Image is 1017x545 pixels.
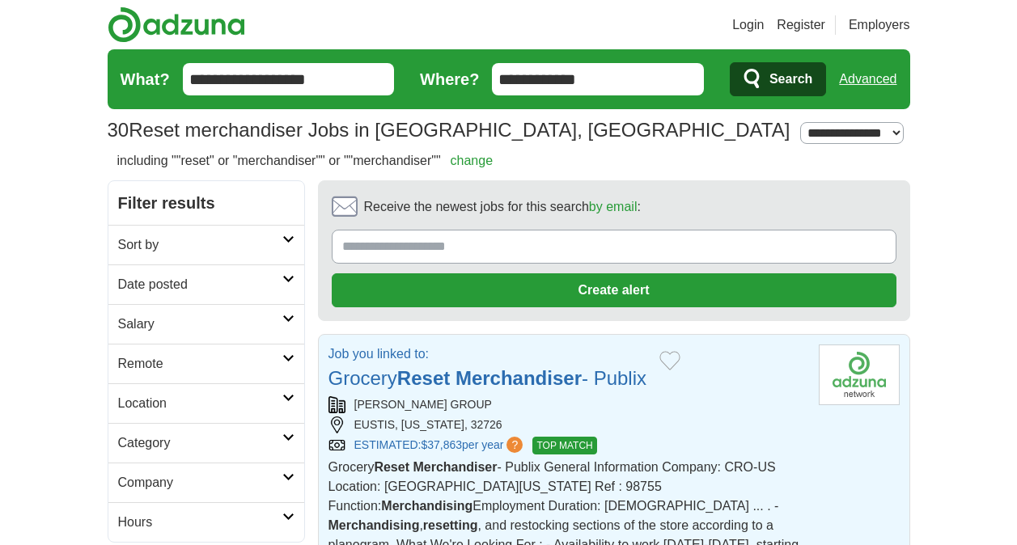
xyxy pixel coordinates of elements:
[777,15,825,35] a: Register
[332,273,896,307] button: Create alert
[397,367,450,389] strong: Reset
[108,119,790,141] h1: Reset merchandiser Jobs in [GEOGRAPHIC_DATA], [GEOGRAPHIC_DATA]
[421,438,462,451] span: $37,863
[328,416,806,433] div: EUSTIS, [US_STATE], 32726
[108,463,304,502] a: Company
[118,513,282,532] h2: Hours
[819,344,900,405] img: Company logo
[108,6,245,43] img: Adzuna logo
[108,383,304,423] a: Location
[118,275,282,294] h2: Date posted
[769,63,812,95] span: Search
[732,15,764,35] a: Login
[849,15,910,35] a: Employers
[589,200,638,213] a: by email
[328,396,806,413] div: [PERSON_NAME] GROUP
[121,67,170,91] label: What?
[423,518,478,532] strong: resetting
[108,116,129,145] span: 30
[108,264,304,304] a: Date posted
[456,367,582,389] strong: Merchandiser
[118,433,282,453] h2: Category
[118,394,282,413] h2: Location
[532,437,596,454] span: TOP MATCH
[506,437,523,453] span: ?
[420,67,479,91] label: Where?
[117,151,494,171] h2: including ""reset" or "merchandiser"" or ""merchandiser""
[364,197,641,217] span: Receive the newest jobs for this search :
[354,437,527,454] a: ESTIMATED:$37,863per year?
[118,315,282,334] h2: Salary
[374,460,409,474] strong: Reset
[659,351,680,370] button: Add to favorite jobs
[118,235,282,255] h2: Sort by
[328,344,647,364] p: Job you linked to:
[328,518,420,532] strong: Merchandising
[108,502,304,542] a: Hours
[451,154,494,167] a: change
[108,225,304,264] a: Sort by
[118,354,282,374] h2: Remote
[839,63,896,95] a: Advanced
[108,423,304,463] a: Category
[381,499,472,513] strong: Merchandising
[413,460,497,474] strong: Merchandiser
[108,304,304,344] a: Salary
[730,62,826,96] button: Search
[118,473,282,492] h2: Company
[108,181,304,225] h2: Filter results
[328,367,647,389] a: GroceryReset Merchandiser- Publix
[108,344,304,383] a: Remote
